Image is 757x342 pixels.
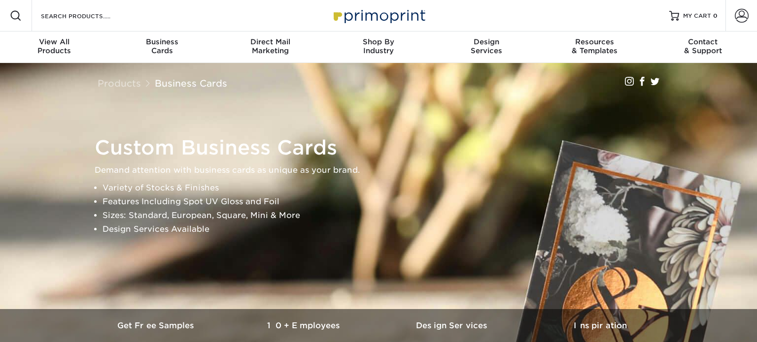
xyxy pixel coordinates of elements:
a: Shop ByIndustry [324,31,432,63]
div: & Templates [541,37,649,55]
span: Shop By [324,37,432,46]
span: Resources [541,37,649,46]
a: BusinessCards [108,31,216,63]
a: Direct MailMarketing [216,31,324,63]
a: Inspiration [526,309,674,342]
img: Primoprint [329,5,428,26]
a: Resources& Templates [541,31,649,63]
h3: 10+ Employees [231,321,378,330]
h3: Get Free Samples [83,321,231,330]
a: Products [98,78,141,89]
li: Design Services Available [103,222,671,236]
span: Direct Mail [216,37,324,46]
a: Business Cards [155,78,227,89]
input: SEARCH PRODUCTS..... [40,10,136,22]
span: Business [108,37,216,46]
div: Cards [108,37,216,55]
div: & Support [649,37,757,55]
div: Marketing [216,37,324,55]
a: Contact& Support [649,31,757,63]
p: Demand attention with business cards as unique as your brand. [95,163,671,177]
li: Variety of Stocks & Finishes [103,181,671,195]
h3: Inspiration [526,321,674,330]
h3: Design Services [378,321,526,330]
a: DesignServices [433,31,541,63]
a: 10+ Employees [231,309,378,342]
span: 0 [713,12,718,19]
span: Contact [649,37,757,46]
a: Design Services [378,309,526,342]
li: Sizes: Standard, European, Square, Mini & More [103,209,671,222]
li: Features Including Spot UV Gloss and Foil [103,195,671,209]
div: Industry [324,37,432,55]
div: Services [433,37,541,55]
a: Get Free Samples [83,309,231,342]
span: Design [433,37,541,46]
h1: Custom Business Cards [95,136,671,159]
span: MY CART [683,12,711,20]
